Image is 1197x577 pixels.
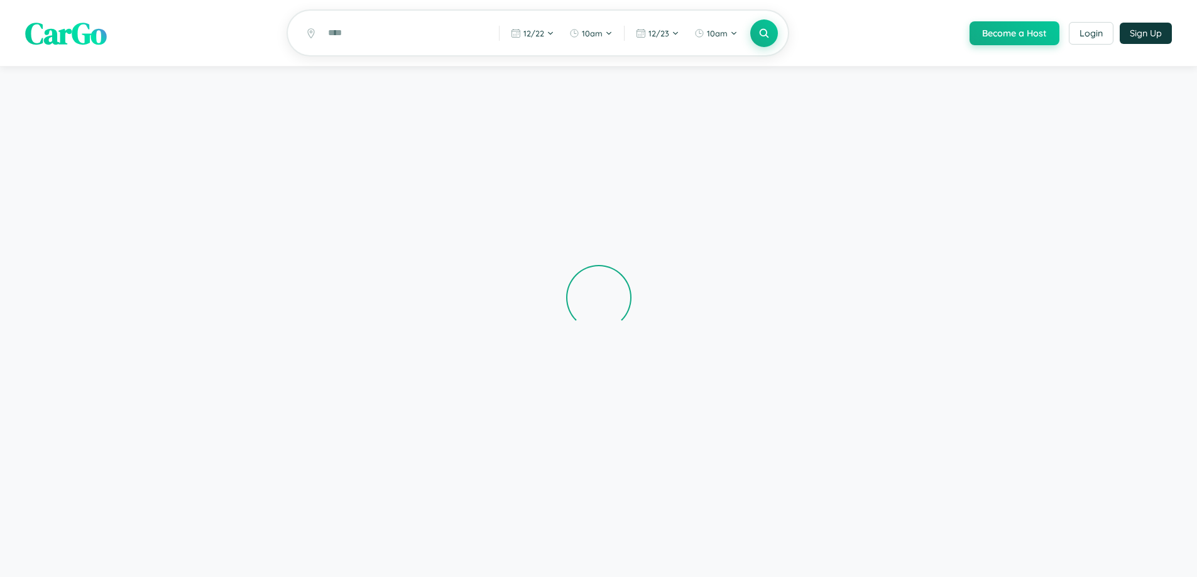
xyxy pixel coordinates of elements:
[688,23,744,43] button: 10am
[648,28,669,38] span: 12 / 23
[1069,22,1113,45] button: Login
[1120,23,1172,44] button: Sign Up
[582,28,603,38] span: 10am
[563,23,619,43] button: 10am
[630,23,686,43] button: 12/23
[523,28,544,38] span: 12 / 22
[25,13,107,54] span: CarGo
[970,21,1059,45] button: Become a Host
[505,23,560,43] button: 12/22
[707,28,728,38] span: 10am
